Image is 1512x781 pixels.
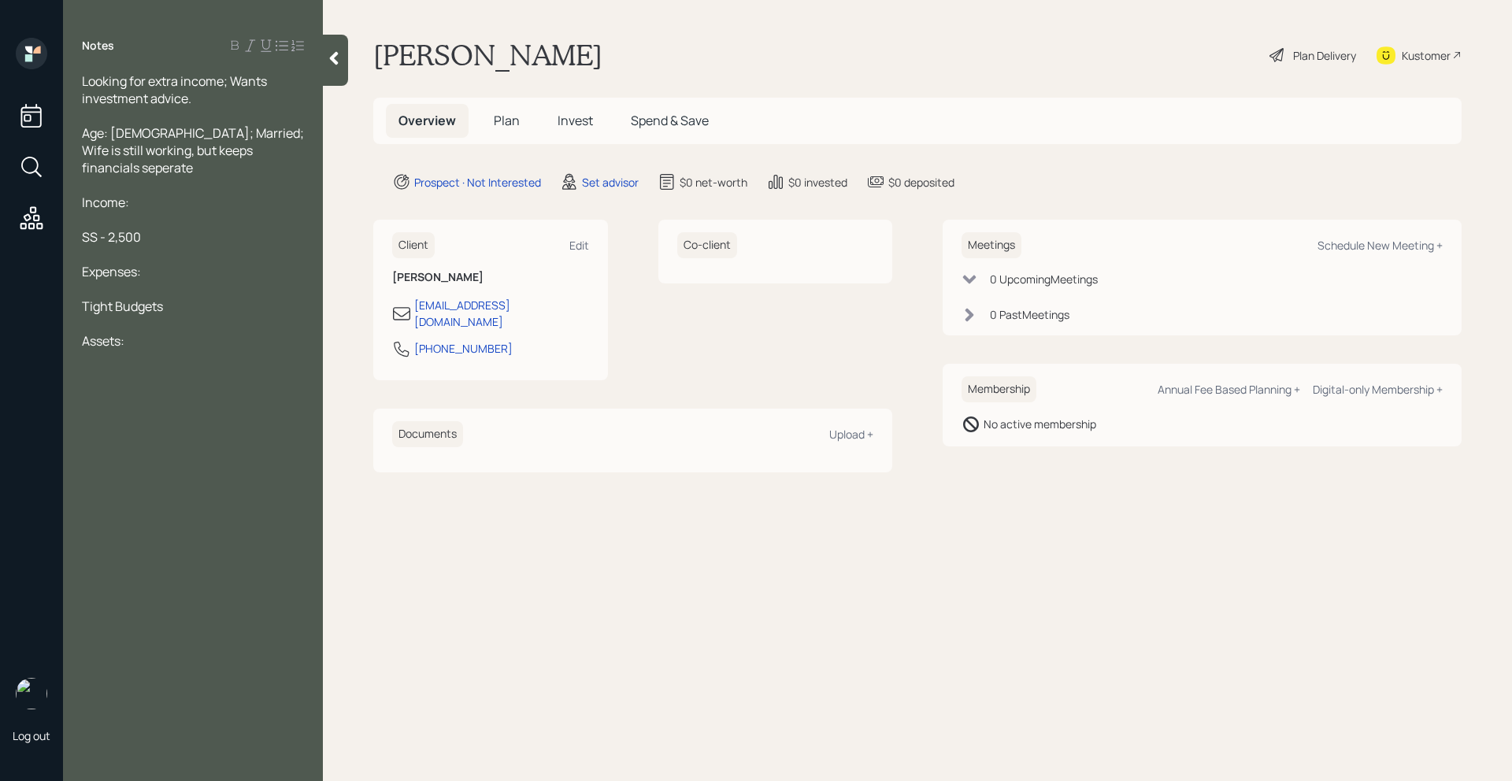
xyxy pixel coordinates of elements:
div: [PHONE_NUMBER] [414,340,513,357]
span: Income: [82,194,129,211]
div: No active membership [984,416,1096,432]
div: Schedule New Meeting + [1317,238,1443,253]
h6: Client [392,232,435,258]
span: Age: [DEMOGRAPHIC_DATA]; Married; Wife is still working, but keeps financials seperate [82,124,306,176]
span: Invest [558,112,593,129]
div: Prospect · Not Interested [414,174,541,191]
div: Kustomer [1402,47,1451,64]
span: Tight Budgets [82,298,163,315]
h6: Co-client [677,232,737,258]
div: 0 Upcoming Meeting s [990,271,1098,287]
div: Annual Fee Based Planning + [1158,382,1300,397]
h6: Meetings [962,232,1021,258]
span: Plan [494,112,520,129]
div: Plan Delivery [1293,47,1356,64]
div: 0 Past Meeting s [990,306,1069,323]
span: Looking for extra income; Wants investment advice. [82,72,269,107]
span: Assets: [82,332,124,350]
div: $0 invested [788,174,847,191]
h1: [PERSON_NAME] [373,38,602,72]
div: [EMAIL_ADDRESS][DOMAIN_NAME] [414,297,589,330]
span: Overview [398,112,456,129]
span: Expenses: [82,263,141,280]
div: Set advisor [582,174,639,191]
div: $0 net-worth [680,174,747,191]
h6: [PERSON_NAME] [392,271,589,284]
div: Log out [13,728,50,743]
div: $0 deposited [888,174,954,191]
div: Edit [569,238,589,253]
label: Notes [82,38,114,54]
span: SS - 2,500 [82,228,141,246]
h6: Membership [962,376,1036,402]
img: retirable_logo.png [16,678,47,709]
h6: Documents [392,421,463,447]
div: Upload + [829,427,873,442]
div: Digital-only Membership + [1313,382,1443,397]
span: Spend & Save [631,112,709,129]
